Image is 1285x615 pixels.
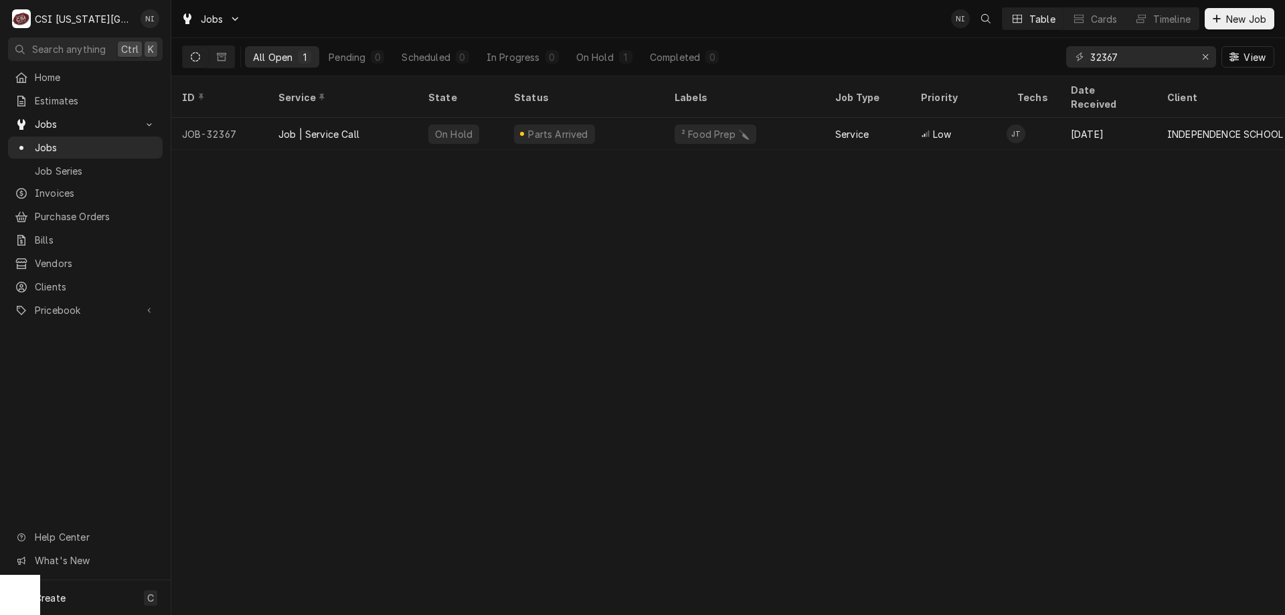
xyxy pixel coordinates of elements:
[8,252,163,274] a: Vendors
[1153,12,1191,26] div: Timeline
[35,280,156,294] span: Clients
[8,549,163,572] a: Go to What's New
[201,12,224,26] span: Jobs
[975,8,997,29] button: Open search
[8,90,163,112] a: Estimates
[182,90,254,104] div: ID
[253,50,292,64] div: All Open
[487,50,540,64] div: In Progress
[35,12,133,26] div: CSI [US_STATE][GEOGRAPHIC_DATA].
[121,42,139,56] span: Ctrl
[8,66,163,88] a: Home
[951,9,970,28] div: Nate Ingram's Avatar
[35,209,156,224] span: Purchase Orders
[951,9,970,28] div: NI
[708,50,716,64] div: 0
[527,127,590,141] div: Parts Arrived
[548,50,556,64] div: 0
[1007,124,1025,143] div: JT
[12,9,31,28] div: C
[622,50,630,64] div: 1
[141,9,159,28] div: NI
[650,50,700,64] div: Completed
[675,90,814,104] div: Labels
[148,42,154,56] span: K
[1007,124,1025,143] div: Jimmy Terrell's Avatar
[35,117,136,131] span: Jobs
[8,37,163,61] button: Search anythingCtrlK
[1071,83,1143,111] div: Date Received
[1241,50,1268,64] span: View
[35,256,156,270] span: Vendors
[1223,12,1269,26] span: New Job
[8,137,163,159] a: Jobs
[35,553,155,567] span: What's New
[434,127,474,141] div: On Hold
[8,160,163,182] a: Job Series
[8,526,163,548] a: Go to Help Center
[1195,46,1216,68] button: Erase input
[35,141,156,155] span: Jobs
[8,205,163,228] a: Purchase Orders
[458,50,466,64] div: 0
[1221,46,1274,68] button: View
[35,592,66,604] span: Create
[12,9,31,28] div: CSI Kansas City.'s Avatar
[1029,12,1055,26] div: Table
[278,127,359,141] div: Job | Service Call
[301,50,309,64] div: 1
[402,50,450,64] div: Scheduled
[141,9,159,28] div: Nate Ingram's Avatar
[8,182,163,204] a: Invoices
[514,90,651,104] div: Status
[1017,90,1049,104] div: Techs
[278,90,404,104] div: Service
[35,70,156,84] span: Home
[32,42,106,56] span: Search anything
[147,591,154,605] span: C
[8,299,163,321] a: Go to Pricebook
[1060,118,1156,150] div: [DATE]
[35,164,156,178] span: Job Series
[1090,46,1191,68] input: Keyword search
[8,229,163,251] a: Bills
[171,118,268,150] div: JOB-32367
[8,113,163,135] a: Go to Jobs
[35,530,155,544] span: Help Center
[35,303,136,317] span: Pricebook
[35,186,156,200] span: Invoices
[1091,12,1118,26] div: Cards
[921,90,993,104] div: Priority
[8,276,163,298] a: Clients
[576,50,614,64] div: On Hold
[1205,8,1274,29] button: New Job
[680,127,751,141] div: ² Food Prep 🔪
[373,50,381,64] div: 0
[35,94,156,108] span: Estimates
[329,50,365,64] div: Pending
[835,90,899,104] div: Job Type
[428,90,493,104] div: State
[175,8,246,30] a: Go to Jobs
[933,127,951,141] span: Low
[835,127,869,141] div: Service
[35,233,156,247] span: Bills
